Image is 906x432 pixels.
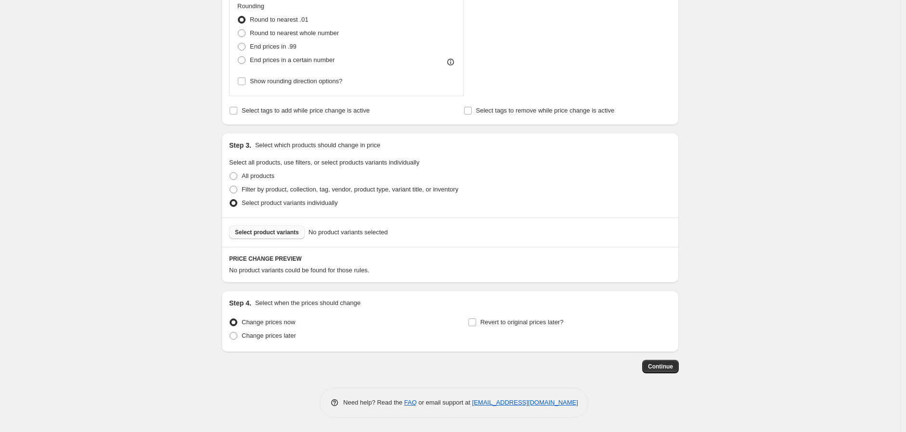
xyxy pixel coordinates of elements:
[242,332,296,339] span: Change prices later
[404,399,417,406] a: FAQ
[229,159,419,166] span: Select all products, use filters, or select products variants individually
[250,29,339,37] span: Round to nearest whole number
[648,363,673,370] span: Continue
[242,186,458,193] span: Filter by product, collection, tag, vendor, product type, variant title, or inventory
[343,399,404,406] span: Need help? Read the
[229,298,251,308] h2: Step 4.
[472,399,578,406] a: [EMAIL_ADDRESS][DOMAIN_NAME]
[250,16,308,23] span: Round to nearest .01
[250,77,342,85] span: Show rounding direction options?
[237,2,264,10] span: Rounding
[642,360,679,373] button: Continue
[229,140,251,150] h2: Step 3.
[250,56,335,64] span: End prices in a certain number
[242,107,370,114] span: Select tags to add while price change is active
[235,229,299,236] span: Select product variants
[255,140,380,150] p: Select which products should change in price
[417,399,472,406] span: or email support at
[480,318,564,326] span: Revert to original prices later?
[250,43,297,50] span: End prices in .99
[229,255,671,263] h6: PRICE CHANGE PREVIEW
[242,172,274,179] span: All products
[309,228,388,237] span: No product variants selected
[229,267,369,274] span: No product variants could be found for those rules.
[476,107,615,114] span: Select tags to remove while price change is active
[242,318,295,326] span: Change prices now
[242,199,337,206] span: Select product variants individually
[229,226,305,239] button: Select product variants
[255,298,361,308] p: Select when the prices should change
